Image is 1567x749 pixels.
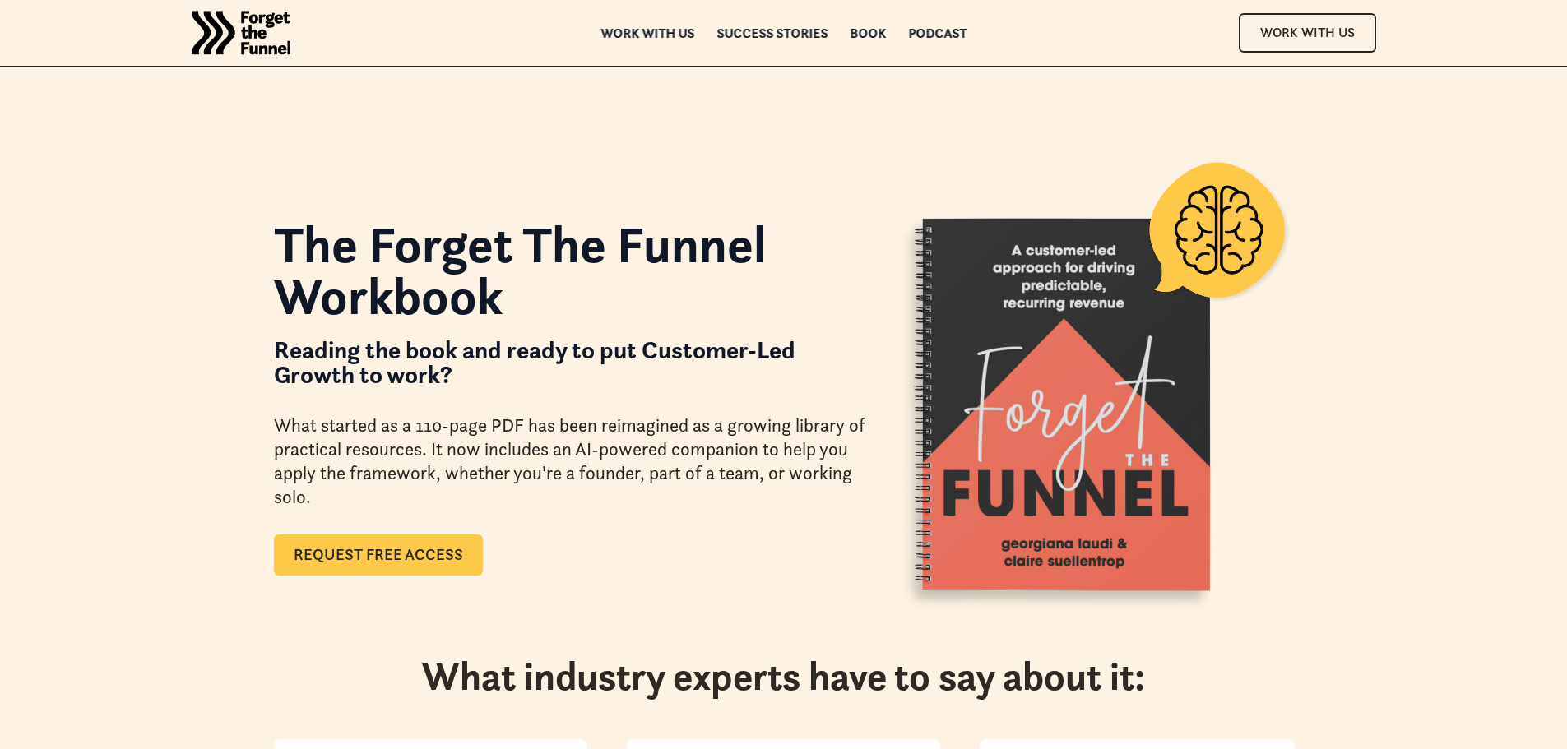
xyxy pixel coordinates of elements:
[908,27,967,39] a: Podcast
[850,27,886,39] a: Book
[716,27,828,39] a: Success Stories
[274,414,866,510] div: What started as a 110-page PDF has been reimagined as a growing library of practical resources. I...
[274,534,483,576] a: Request Free Access
[600,27,694,39] a: Work with us
[422,653,1145,700] h2: What industry experts have to say about it:
[274,335,795,390] strong: Reading the book and ready to put Customer-Led Growth to work?
[274,219,866,321] h1: The Forget The Funnel Workbook
[1239,13,1376,52] a: Work With Us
